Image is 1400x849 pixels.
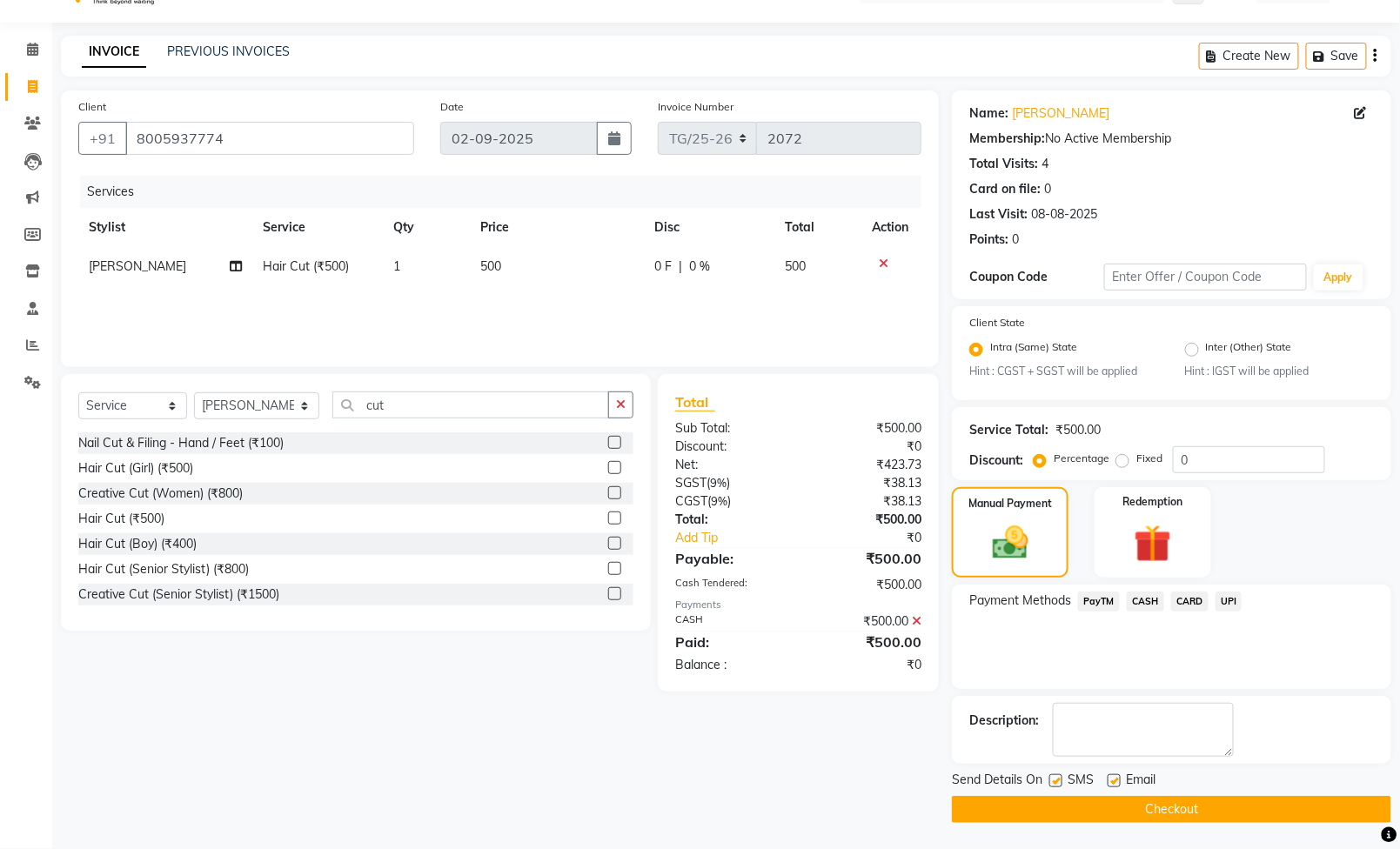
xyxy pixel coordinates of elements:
[332,391,609,418] input: Search or Scan
[1104,264,1306,291] input: Enter Offer / Coupon Code
[80,176,934,208] div: Services
[774,208,861,247] th: Total
[1031,205,1097,224] div: 08-08-2025
[662,548,799,569] div: Payable:
[1206,339,1292,360] label: Inter (Other) State
[969,364,1158,379] small: Hint : CGST + SGST will be applied
[675,598,921,612] div: Payments
[1126,771,1156,792] span: Email
[679,257,682,276] span: |
[125,122,414,155] input: Search by Name/Mobile/Email/Code
[78,585,279,604] div: Creative Cut (Senior Stylist) (₹1500)
[799,612,935,631] div: ₹500.00
[799,656,935,674] div: ₹0
[78,208,252,247] th: Stylist
[969,205,1028,224] div: Last Visit:
[89,258,186,274] span: [PERSON_NAME]
[1199,43,1299,70] button: Create New
[969,231,1008,249] div: Points:
[1042,155,1048,173] div: 4
[799,438,935,456] div: ₹0
[969,268,1104,286] div: Coupon Code
[1136,451,1162,466] label: Fixed
[1314,264,1363,291] button: Apply
[799,492,935,511] div: ₹38.13
[1012,231,1019,249] div: 0
[78,434,284,452] div: Nail Cut & Filing - Hand / Feet (₹100)
[1054,451,1109,466] label: Percentage
[82,37,146,68] a: INVOICE
[1122,520,1183,567] img: _gift.svg
[969,315,1025,331] label: Client State
[263,258,349,274] span: Hair Cut (₹500)
[969,421,1048,439] div: Service Total:
[662,511,799,529] div: Total:
[969,130,1045,148] div: Membership:
[252,208,383,247] th: Service
[662,656,799,674] div: Balance :
[1078,592,1120,612] span: PayTM
[78,485,243,503] div: Creative Cut (Women) (₹800)
[952,796,1391,823] button: Checkout
[952,771,1042,792] span: Send Details On
[1306,43,1367,70] button: Save
[990,339,1077,360] label: Intra (Same) State
[78,510,164,528] div: Hair Cut (₹500)
[799,576,935,594] div: ₹500.00
[969,104,1008,123] div: Name:
[662,419,799,438] div: Sub Total:
[969,592,1071,610] span: Payment Methods
[799,419,935,438] div: ₹500.00
[675,475,707,491] span: SGST
[710,476,727,490] span: 9%
[969,155,1038,173] div: Total Visits:
[440,99,464,115] label: Date
[799,632,935,652] div: ₹500.00
[662,632,799,652] div: Paid:
[1171,592,1209,612] span: CARD
[969,180,1041,198] div: Card on file:
[383,208,470,247] th: Qty
[662,474,799,492] div: ( )
[167,43,290,59] a: PREVIOUS INVOICES
[799,511,935,529] div: ₹500.00
[1216,592,1243,612] span: UPI
[981,522,1040,564] img: _cash.svg
[470,208,644,247] th: Price
[689,257,710,276] span: 0 %
[662,576,799,594] div: Cash Tendered:
[78,560,249,578] div: Hair Cut (Senior Stylist) (₹800)
[969,451,1023,470] div: Discount:
[662,456,799,474] div: Net:
[480,258,501,274] span: 500
[644,208,774,247] th: Disc
[662,612,799,631] div: CASH
[1044,180,1051,198] div: 0
[78,459,193,478] div: Hair Cut (Girl) (₹500)
[662,438,799,456] div: Discount:
[1012,104,1109,123] a: [PERSON_NAME]
[675,493,707,509] span: CGST
[662,492,799,511] div: ( )
[658,99,733,115] label: Invoice Number
[662,529,821,547] a: Add Tip
[799,548,935,569] div: ₹500.00
[968,496,1052,511] label: Manual Payment
[78,122,127,155] button: +91
[1122,494,1182,510] label: Redemption
[711,494,727,508] span: 9%
[799,456,935,474] div: ₹423.73
[654,257,672,276] span: 0 F
[861,208,921,247] th: Action
[1127,592,1164,612] span: CASH
[1055,421,1101,439] div: ₹500.00
[1185,364,1374,379] small: Hint : IGST will be applied
[969,712,1039,730] div: Description:
[78,535,197,553] div: Hair Cut (Boy) (₹400)
[785,258,806,274] span: 500
[821,529,935,547] div: ₹0
[78,99,106,115] label: Client
[799,474,935,492] div: ₹38.13
[1068,771,1094,792] span: SMS
[675,393,715,411] span: Total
